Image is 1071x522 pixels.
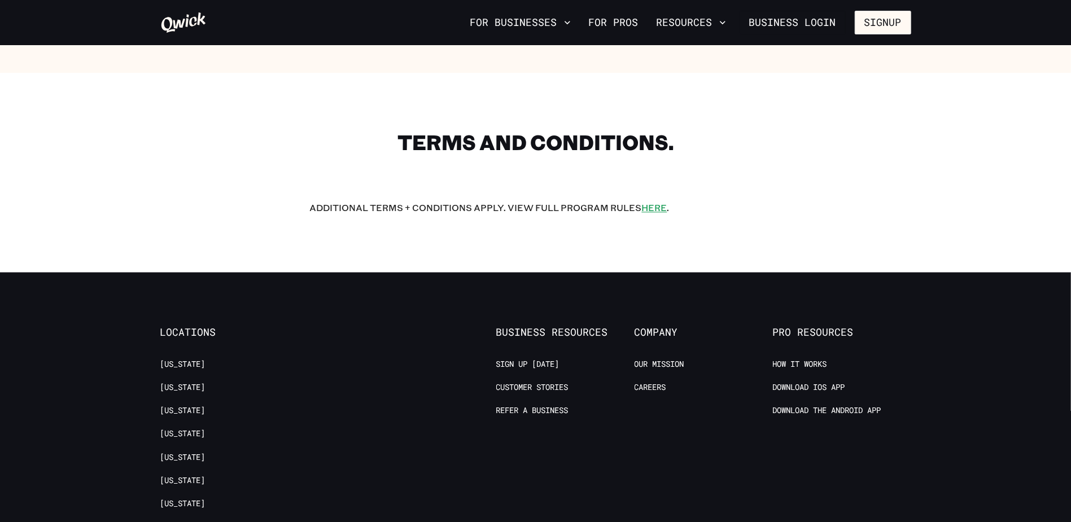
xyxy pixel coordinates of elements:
a: Our Mission [635,359,684,370]
a: Refer a Business [496,405,569,416]
button: Resources [652,13,731,32]
button: For Businesses [466,13,575,32]
h1: Terms and conditions. [310,129,762,155]
a: For Pros [584,13,643,32]
span: Locations [160,326,299,339]
a: [US_STATE] [160,498,206,509]
a: HERE [642,201,667,213]
a: How it Works [773,359,827,370]
a: Business Login [740,11,846,34]
a: Download IOS App [773,382,845,393]
a: [US_STATE] [160,475,206,486]
span: Pro Resources [773,326,911,339]
a: Sign up [DATE] [496,359,559,370]
p: ADDITIONAL TERMS + CONDITIONS APPLY. VIEW FULL PROGRAM RULES . [310,200,762,216]
a: Customer stories [496,382,569,393]
span: Company [635,326,773,339]
a: [US_STATE] [160,359,206,370]
a: Careers [635,382,666,393]
a: [US_STATE] [160,405,206,416]
button: Signup [855,11,911,34]
a: Download the Android App [773,405,881,416]
a: [US_STATE] [160,452,206,463]
span: Business Resources [496,326,635,339]
a: [US_STATE] [160,382,206,393]
a: [US_STATE] [160,428,206,439]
